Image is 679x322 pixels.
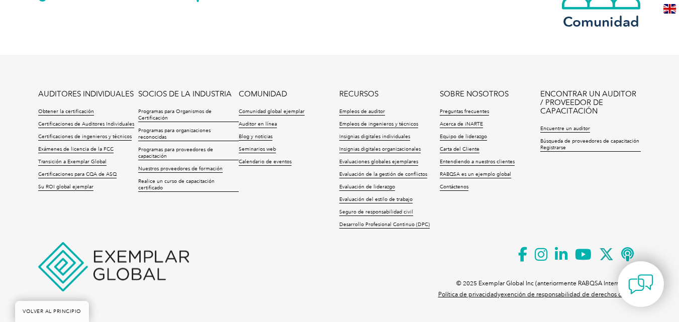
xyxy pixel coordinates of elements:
[339,184,395,190] font: Evaluación de liderazgo
[339,171,427,177] font: Evaluación de la gestión de conflictos
[440,146,479,153] a: Carta del Cliente
[38,242,189,291] img: Ejemplo global
[339,196,413,202] font: Evaluación del estilo de trabajo
[339,146,421,152] font: Insignias digitales organizacionales
[456,280,641,287] font: © 2025 Exemplar Global Inc (anteriormente RABQSA International).
[339,134,410,141] a: Insignias digitales individuales
[239,134,272,141] a: Blog y noticias
[239,159,292,166] a: Calendario de eventos
[38,146,114,152] font: Exámenes de licencia de la FCC
[339,89,378,98] font: RECURSOS
[339,196,413,203] a: Evaluación del estilo de trabajo
[138,178,239,192] a: Realice un curso de capacitación certificado
[339,134,410,140] font: Insignias digitales individuales
[440,159,515,165] font: Entendiendo a nuestros clientes
[339,146,421,153] a: Insignias digitales organizacionales
[239,109,305,115] font: Comunidad global ejemplar
[239,134,272,140] font: Blog y noticias
[501,291,641,298] a: exención de responsabilidad de derechos de autor
[339,209,413,216] a: Seguro de responsabilidad civil
[38,109,94,116] a: Obtener la certificación
[38,184,93,190] font: Su ROI global ejemplar
[540,138,641,152] a: Búsqueda de proveedores de capacitación Registrarse
[540,138,639,151] font: Búsqueda de proveedores de capacitación Registrarse
[38,146,114,153] a: Exámenes de licencia de la FCC
[38,171,117,178] a: Certificaciones para CQA de ASQ
[138,109,212,121] font: Programas para Organismos de Certificación
[563,13,639,30] font: Comunidad
[15,301,89,322] a: VOLVER AL PRINCIPIO
[339,159,418,165] font: Evaluaciones globales ejemplares
[440,109,489,116] a: Preguntas frecuentes
[38,184,93,191] a: Su ROI global ejemplar
[339,184,395,191] a: Evaluación de liderazgo
[540,89,636,116] font: ENCONTRAR UN AUDITOR / PROVEEDOR DE CAPACITACIÓN
[663,4,676,14] img: en
[440,184,468,190] font: Contáctenos
[239,146,276,152] font: Seminarios web
[138,147,239,160] a: Programas para proveedores de capacitación
[138,178,215,191] font: Realice un curso de capacitación certificado
[440,134,487,141] a: Equipo de liderazgo
[438,291,498,298] a: Política de privacidad
[339,109,385,116] a: Empleos de auditor
[138,128,239,141] a: Programas para organizaciones reconocidas
[138,166,223,173] a: Nuestros proveedores de formación
[239,109,305,116] a: Comunidad global ejemplar
[138,147,213,159] font: Programas para proveedores de capacitación
[498,291,501,298] font: y
[38,109,94,115] font: Obtener la certificación
[440,134,487,140] font: Equipo de liderazgo
[540,126,590,132] font: Encuentre un auditor
[540,90,641,116] a: ENCONTRAR UN AUDITOR / PROVEEDOR DE CAPACITACIÓN
[440,171,511,177] font: RABQSA es un ejemplo global
[239,90,287,98] a: COMUNIDAD
[38,121,134,127] font: Certificaciones de Auditores Individuales
[239,146,276,153] a: Seminarios web
[440,90,509,98] a: SOBRE NOSOTROS
[628,272,653,297] img: contact-chat.png
[138,166,223,172] font: Nuestros proveedores de formación
[138,89,232,98] font: SOCIOS DE LA INDUSTRIA
[339,159,418,166] a: Evaluaciones globales ejemplares
[339,222,430,229] a: Desarrollo Profesional Continuo (DPC)
[339,222,430,228] font: Desarrollo Profesional Continuo (DPC)
[138,109,239,122] a: Programas para Organismos de Certificación
[138,128,211,140] font: Programas para organizaciones reconocidas
[440,109,489,115] font: Preguntas frecuentes
[38,90,134,98] a: AUDITORES INDIVIDUALES
[339,121,418,127] font: Empleos de ingenieros y técnicos
[440,121,483,128] a: Acerca de iNARTE
[23,308,81,314] font: VOLVER AL PRINCIPIO
[38,171,117,177] font: Certificaciones para CQA de ASQ
[239,121,277,127] font: Auditor en línea
[339,171,427,178] a: Evaluación de la gestión de conflictos
[540,126,590,133] a: Encuentre un auditor
[239,89,287,98] font: COMUNIDAD
[38,121,134,128] a: Certificaciones de Auditores Individuales
[440,89,509,98] font: SOBRE NOSOTROS
[239,121,277,128] a: Auditor en línea
[440,184,468,191] a: Contáctenos
[440,159,515,166] a: Entendiendo a nuestros clientes
[138,90,232,98] a: SOCIOS DE LA INDUSTRIA
[440,121,483,127] font: Acerca de iNARTE
[339,121,418,128] a: Empleos de ingenieros y técnicos
[339,209,413,215] font: Seguro de responsabilidad civil
[38,89,134,98] font: AUDITORES INDIVIDUALES
[38,159,107,166] a: Transición a Exemplar Global
[38,134,132,141] a: Certificaciones de ingenieros y técnicos
[440,171,511,178] a: RABQSA es un ejemplo global
[38,134,132,140] font: Certificaciones de ingenieros y técnicos
[339,109,385,115] font: Empleos de auditor
[38,159,107,165] font: Transición a Exemplar Global
[339,90,378,98] a: RECURSOS
[239,159,292,165] font: Calendario de eventos
[440,146,479,152] font: Carta del Cliente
